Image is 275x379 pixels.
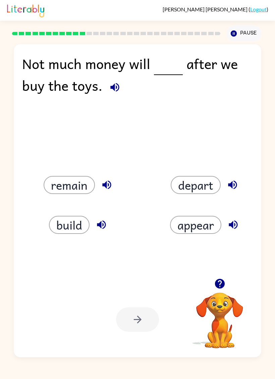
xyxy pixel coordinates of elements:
span: [PERSON_NAME] [PERSON_NAME] [163,6,249,12]
div: ( ) [163,6,268,12]
button: build [49,216,90,234]
button: remain [44,176,95,194]
button: appear [170,216,221,234]
img: Literably [7,3,44,17]
button: depart [171,176,221,194]
a: Logout [250,6,267,12]
video: Your browser must support playing .mp4 files to use Literably. Please try using another browser. [186,282,253,349]
div: Not much money will after we buy the toys. [22,53,253,103]
button: Pause [227,26,261,41]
